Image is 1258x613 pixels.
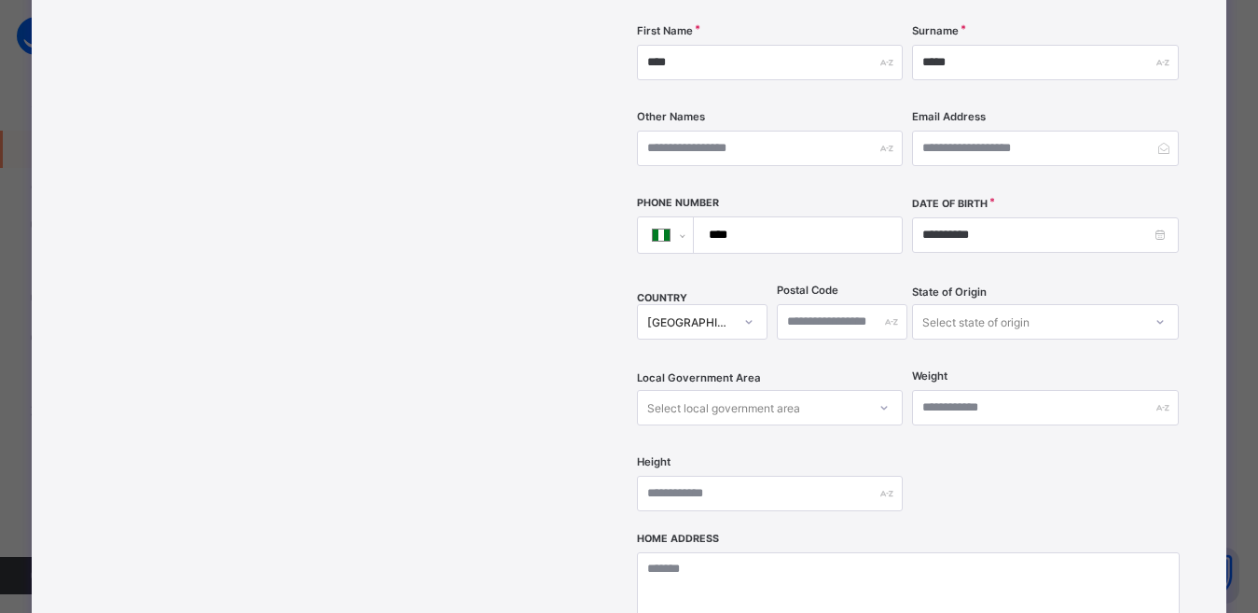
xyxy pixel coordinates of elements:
div: [GEOGRAPHIC_DATA] [647,315,733,329]
label: Date of Birth [912,198,988,210]
label: First Name [637,24,693,37]
span: State of Origin [912,286,987,299]
label: Email Address [912,110,986,123]
span: COUNTRY [637,292,687,304]
label: Home Address [637,533,719,545]
span: Local Government Area [637,371,761,384]
label: Other Names [637,110,705,123]
label: Weight [912,369,947,383]
label: Height [637,455,670,468]
div: Select state of origin [922,304,1030,340]
div: Select local government area [647,390,800,425]
label: Surname [912,24,959,37]
label: Phone Number [637,197,719,209]
label: Postal Code [777,284,838,297]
